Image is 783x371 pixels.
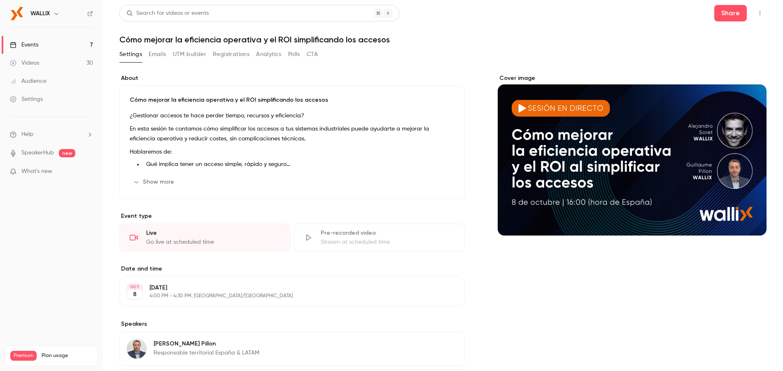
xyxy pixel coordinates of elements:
[294,224,465,252] div: Pre-recorded videoStream at scheduled time
[498,74,767,82] label: Cover image
[10,41,38,49] div: Events
[130,147,454,157] p: Hablaremos de:
[10,130,93,139] li: help-dropdown-opener
[143,160,454,169] li: Qué implica tener un acceso simple, rápido y seguro
[59,149,75,157] span: new
[130,124,454,144] p: En esta sesión te contamos cómo simplificar los accesos a tus sistemas industriales puede ayudart...
[10,95,43,103] div: Settings
[10,77,47,85] div: Audience
[146,238,280,246] div: Go live at scheduled time
[146,229,280,237] div: Live
[127,339,147,359] img: Guillaume Pillon
[119,224,291,252] div: LiveGo live at scheduled time
[119,331,465,366] div: Guillaume Pillon[PERSON_NAME] PillonResponsable territorial España & LATAM
[154,340,259,348] p: [PERSON_NAME] Pillon
[83,168,93,175] iframe: Noticeable Trigger
[307,48,318,61] button: CTA
[288,48,300,61] button: Polls
[119,320,465,328] label: Speakers
[10,7,23,20] img: WALLIX
[126,9,209,18] div: Search for videos or events
[130,96,454,104] p: Cómo mejorar la eficiencia operativa y el ROI simplificando los accesos
[30,9,50,18] h6: WALLIX
[21,130,33,139] span: Help
[130,175,179,189] button: Show more
[154,349,259,357] p: Responsable territorial España & LATAM
[10,59,39,67] div: Videos
[119,35,767,44] h1: Cómo mejorar la eficiencia operativa y el ROI simplificando los accesos
[119,74,465,82] label: About
[149,48,166,61] button: Emails
[256,48,282,61] button: Analytics
[213,48,249,61] button: Registrations
[42,352,93,359] span: Plan usage
[21,167,52,176] span: What's new
[130,111,454,121] p: ¿Gestionar accesos te hace perder tiempo, recursos y eficiencia?
[173,48,206,61] button: UTM builder
[133,290,137,299] p: 8
[119,212,465,220] p: Event type
[10,351,37,361] span: Premium
[498,74,767,236] section: Cover image
[149,284,421,292] p: [DATE]
[321,229,455,237] div: Pre-recorded video
[119,48,142,61] button: Settings
[119,265,465,273] label: Date and time
[21,149,54,157] a: SpeakerHub
[127,284,142,290] div: OCT
[321,238,455,246] div: Stream at scheduled time
[714,5,747,21] button: Share
[149,293,421,299] p: 4:00 PM - 4:30 PM, [GEOGRAPHIC_DATA]/[GEOGRAPHIC_DATA]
